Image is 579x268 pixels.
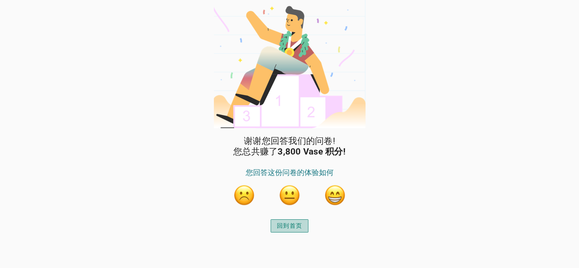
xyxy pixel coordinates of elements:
span: 您总共赚了 [233,146,346,157]
div: 您回答这份问卷的体验如何 [222,168,358,184]
button: 回到首页 [271,219,308,232]
div: 回到首页 [277,222,302,230]
span: 谢谢您回答我们的问卷! [244,136,335,146]
strong: 3,800 Vase 积分! [278,146,346,157]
